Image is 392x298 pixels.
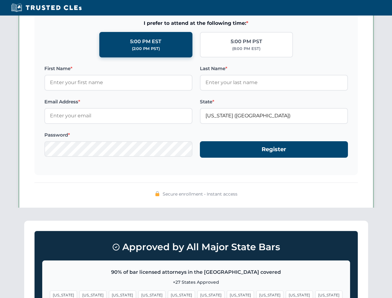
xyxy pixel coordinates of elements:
[200,65,348,72] label: Last Name
[200,108,348,124] input: Florida (FL)
[44,65,192,72] label: First Name
[163,191,237,197] span: Secure enrollment • Instant access
[155,191,160,196] img: 🔒
[44,108,192,124] input: Enter your email
[44,131,192,139] label: Password
[42,239,350,255] h3: Approved by All Major State Bars
[200,141,348,158] button: Register
[44,98,192,106] label: Email Address
[200,75,348,90] input: Enter your last name
[44,75,192,90] input: Enter your first name
[231,38,262,46] div: 5:00 PM PST
[44,19,348,27] span: I prefer to attend at the following time:
[200,98,348,106] label: State
[50,268,342,276] p: 90% of bar licensed attorneys in the [GEOGRAPHIC_DATA] covered
[9,3,83,12] img: Trusted CLEs
[132,46,160,52] div: (2:00 PM PST)
[232,46,260,52] div: (8:00 PM EST)
[130,38,161,46] div: 5:00 PM EST
[50,279,342,286] p: +27 States Approved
